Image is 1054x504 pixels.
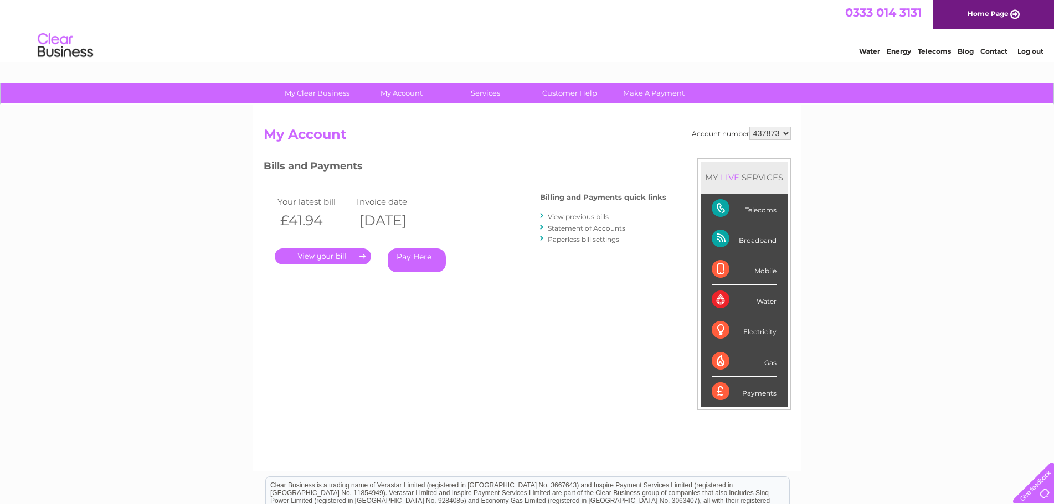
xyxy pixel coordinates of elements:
[354,209,434,232] th: [DATE]
[275,209,354,232] th: £41.94
[958,47,974,55] a: Blog
[712,224,777,254] div: Broadband
[548,235,619,243] a: Paperless bill settings
[712,254,777,285] div: Mobile
[718,172,742,183] div: LIVE
[548,212,609,221] a: View previous bills
[692,127,791,140] div: Account number
[845,6,922,19] a: 0333 014 3131
[918,47,951,55] a: Telecoms
[608,83,700,103] a: Make A Payment
[712,377,777,407] div: Payments
[712,346,777,377] div: Gas
[548,224,625,232] a: Statement of Accounts
[701,162,788,193] div: MY SERVICES
[275,194,354,209] td: Your latest bill
[712,194,777,224] div: Telecoms
[859,47,880,55] a: Water
[37,29,94,63] img: logo.png
[440,83,531,103] a: Services
[980,47,1007,55] a: Contact
[275,248,371,264] a: .
[271,83,363,103] a: My Clear Business
[887,47,911,55] a: Energy
[540,193,666,201] h4: Billing and Payments quick links
[264,127,791,148] h2: My Account
[712,285,777,315] div: Water
[388,248,446,272] a: Pay Here
[264,158,666,178] h3: Bills and Payments
[356,83,447,103] a: My Account
[354,194,434,209] td: Invoice date
[266,6,789,54] div: Clear Business is a trading name of Verastar Limited (registered in [GEOGRAPHIC_DATA] No. 3667643...
[1017,47,1043,55] a: Log out
[524,83,615,103] a: Customer Help
[712,315,777,346] div: Electricity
